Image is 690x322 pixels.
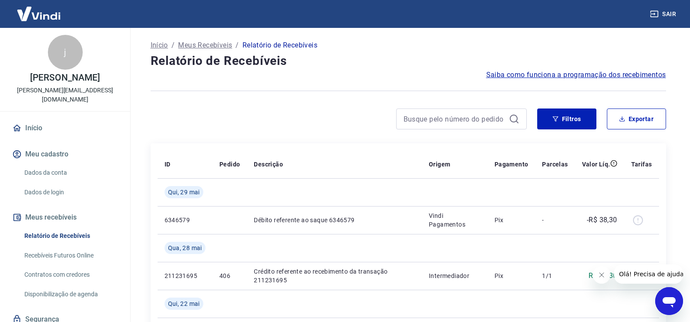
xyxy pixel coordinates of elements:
p: [PERSON_NAME][EMAIL_ADDRESS][DOMAIN_NAME] [7,86,123,104]
a: Recebíveis Futuros Online [21,247,120,264]
img: Vindi [10,0,67,27]
p: Intermediador [429,271,481,280]
p: 1/1 [542,271,568,280]
p: 211231695 [165,271,205,280]
span: Qua, 28 mai [168,244,202,252]
iframe: Fechar mensagem [593,266,610,284]
button: Filtros [537,108,596,129]
p: Pix [495,216,528,224]
span: Olá! Precisa de ajuda? [5,6,73,13]
p: / [236,40,239,51]
button: Meu cadastro [10,145,120,164]
p: Pedido [219,160,240,169]
a: Saiba como funciona a programação dos recebimentos [486,70,666,80]
a: Início [151,40,168,51]
a: Dados de login [21,183,120,201]
a: Disponibilização de agenda [21,285,120,303]
input: Busque pelo número do pedido [404,112,505,125]
p: / [172,40,175,51]
a: Início [10,119,120,138]
a: Dados da conta [21,164,120,182]
a: Meus Recebíveis [178,40,232,51]
p: Origem [429,160,450,169]
span: Qui, 29 mai [168,188,200,197]
p: Valor Líq. [582,160,610,169]
p: Relatório de Recebíveis [242,40,317,51]
a: Contratos com credores [21,266,120,284]
h4: Relatório de Recebíveis [151,52,666,70]
p: ID [165,160,171,169]
p: Crédito referente ao recebimento da transação 211231695 [254,267,415,285]
p: R$ 38,30 [589,271,617,281]
span: Qui, 22 mai [168,299,200,308]
p: Débito referente ao saque 6346579 [254,216,415,224]
p: -R$ 38,30 [587,215,617,225]
p: Pix [495,271,528,280]
p: Parcelas [542,160,568,169]
button: Exportar [607,108,666,129]
p: Vindi Pagamentos [429,211,481,229]
a: Relatório de Recebíveis [21,227,120,245]
p: Tarifas [631,160,652,169]
p: 406 [219,271,240,280]
iframe: Botão para abrir a janela de mensagens [655,287,683,315]
iframe: Mensagem da empresa [614,264,683,284]
p: - [542,216,568,224]
button: Meus recebíveis [10,208,120,227]
p: 6346579 [165,216,205,224]
p: Descrição [254,160,283,169]
button: Sair [648,6,680,22]
p: [PERSON_NAME] [30,73,100,82]
p: Pagamento [495,160,528,169]
div: j [48,35,83,70]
